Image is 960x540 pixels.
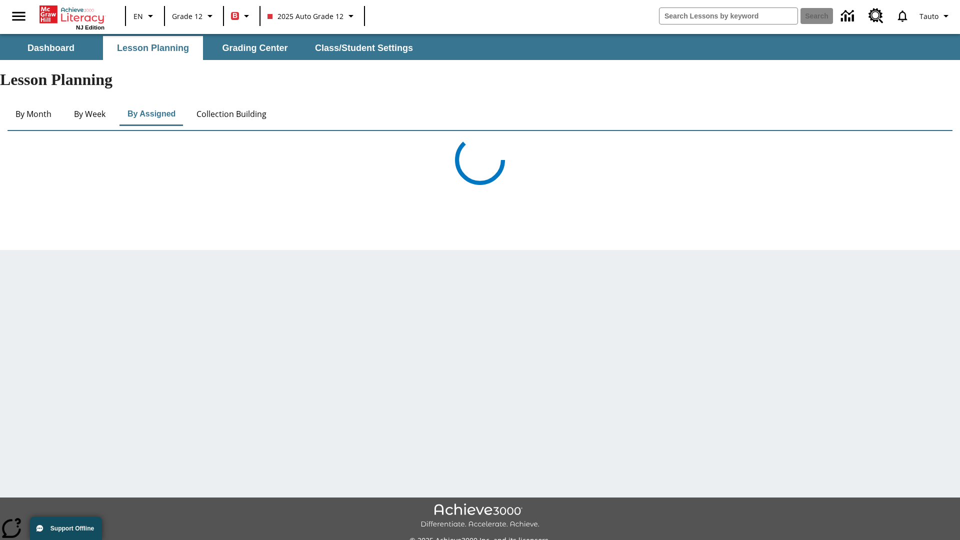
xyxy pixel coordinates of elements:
span: Tauto [919,11,938,21]
span: EN [133,11,143,21]
button: Support Offline [30,517,102,540]
button: By Week [64,102,114,126]
button: Grade: Grade 12, Select a grade [168,7,220,25]
button: By Month [7,102,59,126]
button: Profile/Settings [915,7,956,25]
a: Data Center [835,2,862,30]
a: Home [39,4,104,24]
button: Collection Building [188,102,274,126]
img: Achieve3000 Differentiate Accelerate Achieve [420,503,539,529]
button: Class: 2025 Auto Grade 12, Select your class [263,7,361,25]
button: Lesson Planning [103,36,203,60]
span: Grade 12 [172,11,202,21]
button: Grading Center [205,36,305,60]
a: Notifications [889,3,915,29]
input: search field [659,8,797,24]
button: By Assigned [119,102,183,126]
span: Support Offline [50,525,94,532]
span: B [232,9,237,22]
div: Home [39,3,104,30]
span: 2025 Auto Grade 12 [267,11,343,21]
span: NJ Edition [76,24,104,30]
button: Language: EN, Select a language [129,7,161,25]
button: Class/Student Settings [307,36,421,60]
a: Resource Center, Will open in new tab [862,2,889,29]
button: Open side menu [4,1,33,31]
button: Boost Class color is red. Change class color [227,7,256,25]
button: Dashboard [1,36,101,60]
